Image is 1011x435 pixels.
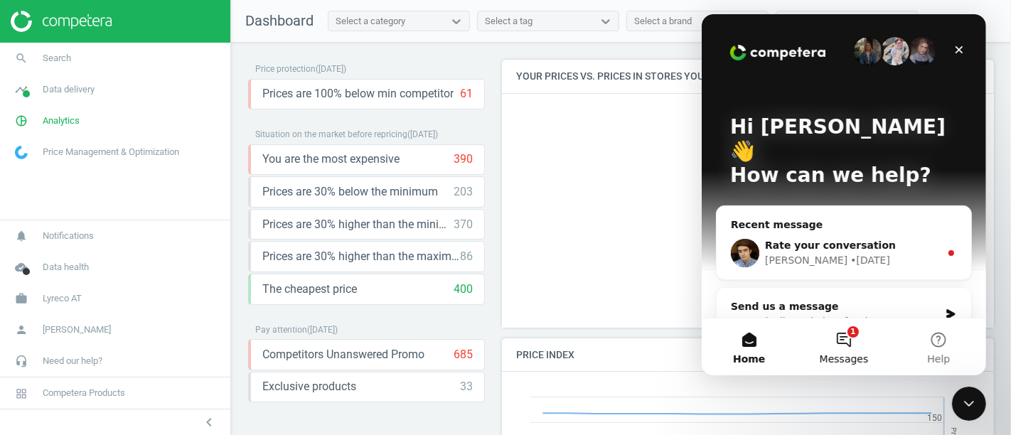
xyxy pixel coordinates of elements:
span: ( [DATE] ) [407,129,438,139]
span: Exclusive products [262,379,356,394]
span: Prices are 30% higher than the maximal [262,249,460,264]
span: Prices are 100% below min competitor [262,86,454,102]
i: chevron_left [200,414,218,431]
div: Select a brand [634,15,692,28]
span: Price protection [255,64,316,74]
span: Competitors Unanswered Promo [262,347,424,362]
span: ( [DATE] ) [307,325,338,335]
i: search [8,45,35,72]
div: 400 [454,281,473,297]
span: ( [DATE] ) [316,64,346,74]
div: Select a tag [485,15,533,28]
span: Search [43,52,71,65]
i: pie_chart_outlined [8,107,35,134]
div: 685 [454,347,473,362]
div: 390 [454,151,473,167]
img: wGWNvw8QSZomAAAAABJRU5ErkJggg== [15,146,28,159]
span: Dashboard [245,12,314,29]
div: 33 [460,379,473,394]
span: The cheapest price [262,281,357,297]
iframe: Intercom live chat [702,14,986,375]
span: Need our help? [43,355,102,367]
div: Select a category [336,15,405,28]
span: Pay attention [255,325,307,335]
span: Prices are 30% below the minimum [262,184,438,200]
div: 86 [460,249,473,264]
span: Data delivery [43,83,95,96]
i: timeline [8,76,35,103]
div: 203 [454,184,473,200]
span: Analytics [43,114,80,127]
i: cloud_done [8,254,35,281]
iframe: Intercom live chat [952,387,986,421]
div: 370 [454,217,473,232]
span: Situation on the market before repricing [255,129,407,139]
span: Data health [43,261,89,274]
i: work [8,285,35,312]
img: ajHJNr6hYgQAAAAASUVORK5CYII= [11,11,112,32]
i: person [8,316,35,343]
i: notifications [8,222,35,249]
span: [PERSON_NAME] [43,323,111,336]
span: You are the most expensive [262,151,400,167]
i: headset_mic [8,348,35,375]
div: 61 [460,86,473,102]
h4: Price Index [502,338,994,372]
button: chevron_left [191,413,227,431]
span: Price Management & Optimization [43,146,179,159]
span: Prices are 30% higher than the minimum [262,217,454,232]
span: Notifications [43,230,94,242]
h4: Your prices vs. prices in stores you monitor [502,60,994,93]
text: 150 [927,413,942,423]
span: Competera Products [43,387,125,399]
span: Lyreco AT [43,292,82,305]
